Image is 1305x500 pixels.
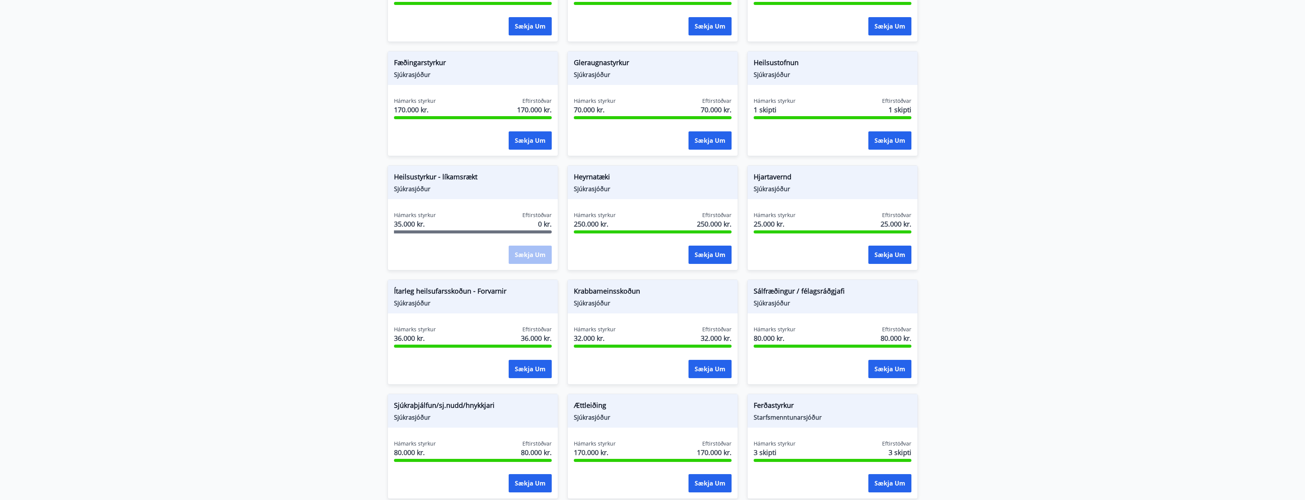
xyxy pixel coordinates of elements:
span: Hámarks styrkur [574,440,616,447]
span: 3 skipti [889,447,911,457]
span: 25.000 kr. [881,219,911,229]
span: Eftirstöðvar [522,326,552,333]
span: Eftirstöðvar [522,97,552,105]
span: 250.000 kr. [697,219,732,229]
span: Hámarks styrkur [754,440,796,447]
button: Sækja um [509,17,552,35]
span: 32.000 kr. [701,333,732,343]
span: Hámarks styrkur [394,326,436,333]
span: Sjúkrasjóður [394,70,552,79]
span: 80.000 kr. [394,447,436,457]
span: Hjartavernd [754,172,911,185]
span: Heilsustofnun [754,58,911,70]
button: Sækja um [868,474,911,492]
span: Eftirstöðvar [882,326,911,333]
span: 80.000 kr. [881,333,911,343]
span: Eftirstöðvar [882,97,911,105]
button: Sækja um [509,474,552,492]
span: Eftirstöðvar [702,211,732,219]
span: Hámarks styrkur [394,211,436,219]
span: Heyrnatæki [574,172,732,185]
span: Sjúkrasjóður [574,299,732,307]
span: Hámarks styrkur [574,97,616,105]
span: Sjúkrasjóður [754,185,911,193]
span: 36.000 kr. [521,333,552,343]
span: Sjúkrasjóður [394,299,552,307]
span: 1 skipti [754,105,796,115]
span: Sjúkrasjóður [394,413,552,422]
span: Ættleiðing [574,400,732,413]
span: Sjúkrasjóður [754,299,911,307]
span: 170.000 kr. [697,447,732,457]
button: Sækja um [689,246,732,264]
span: Hámarks styrkur [394,440,436,447]
span: Krabbameinsskoðun [574,286,732,299]
button: Sækja um [689,17,732,35]
span: 1 skipti [889,105,911,115]
button: Sækja um [868,131,911,150]
button: Sækja um [689,360,732,378]
span: 36.000 kr. [394,333,436,343]
span: Sjúkrasjóður [574,413,732,422]
span: 170.000 kr. [517,105,552,115]
span: 250.000 kr. [574,219,616,229]
span: Sjúkrasjóður [754,70,911,79]
span: 80.000 kr. [521,447,552,457]
span: 170.000 kr. [394,105,436,115]
span: Eftirstöðvar [522,440,552,447]
span: Sjúkrasjóður [394,185,552,193]
span: 70.000 kr. [574,105,616,115]
span: Hámarks styrkur [754,97,796,105]
span: 170.000 kr. [574,447,616,457]
span: Heilsustyrkur - líkamsrækt [394,172,552,185]
button: Sækja um [868,360,911,378]
span: Eftirstöðvar [702,326,732,333]
span: Eftirstöðvar [882,211,911,219]
span: 3 skipti [754,447,796,457]
button: Sækja um [689,131,732,150]
button: Sækja um [868,246,911,264]
span: Eftirstöðvar [702,97,732,105]
span: Sjúkrasjóður [574,185,732,193]
span: 32.000 kr. [574,333,616,343]
button: Sækja um [689,474,732,492]
span: Eftirstöðvar [702,440,732,447]
span: Hámarks styrkur [574,326,616,333]
span: Hámarks styrkur [394,97,436,105]
span: Hámarks styrkur [574,211,616,219]
span: 0 kr. [538,219,552,229]
span: 25.000 kr. [754,219,796,229]
span: Eftirstöðvar [882,440,911,447]
span: Eftirstöðvar [522,211,552,219]
span: Fæðingarstyrkur [394,58,552,70]
span: Sálfræðingur / félagsráðgjafi [754,286,911,299]
span: Sjúkraþjálfun/sj.nudd/hnykkjari [394,400,552,413]
span: Ítarleg heilsufarsskoðun - Forvarnir [394,286,552,299]
span: Ferðastyrkur [754,400,911,413]
button: Sækja um [868,17,911,35]
span: 80.000 kr. [754,333,796,343]
span: Sjúkrasjóður [574,70,732,79]
span: Starfsmenntunarsjóður [754,413,911,422]
span: Hámarks styrkur [754,326,796,333]
button: Sækja um [509,360,552,378]
span: 35.000 kr. [394,219,436,229]
span: Gleraugnastyrkur [574,58,732,70]
span: Hámarks styrkur [754,211,796,219]
span: 70.000 kr. [701,105,732,115]
button: Sækja um [509,131,552,150]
